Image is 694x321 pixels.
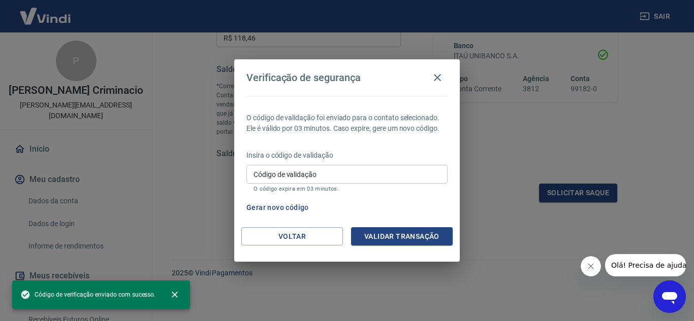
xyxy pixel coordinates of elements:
button: Voltar [241,227,343,246]
p: O código de validação foi enviado para o contato selecionado. Ele é válido por 03 minutos. Caso e... [246,113,448,134]
p: Insira o código de validação [246,150,448,161]
span: Olá! Precisa de ajuda? [6,7,85,15]
iframe: Fechar mensagem [581,256,601,276]
iframe: Mensagem da empresa [605,254,686,276]
h4: Verificação de segurança [246,72,361,84]
button: Validar transação [351,227,453,246]
iframe: Botão para abrir a janela de mensagens [653,280,686,313]
button: close [164,283,186,306]
p: O código expira em 03 minutos. [254,186,440,192]
span: Código de verificação enviado com sucesso. [20,290,155,300]
button: Gerar novo código [242,198,313,217]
